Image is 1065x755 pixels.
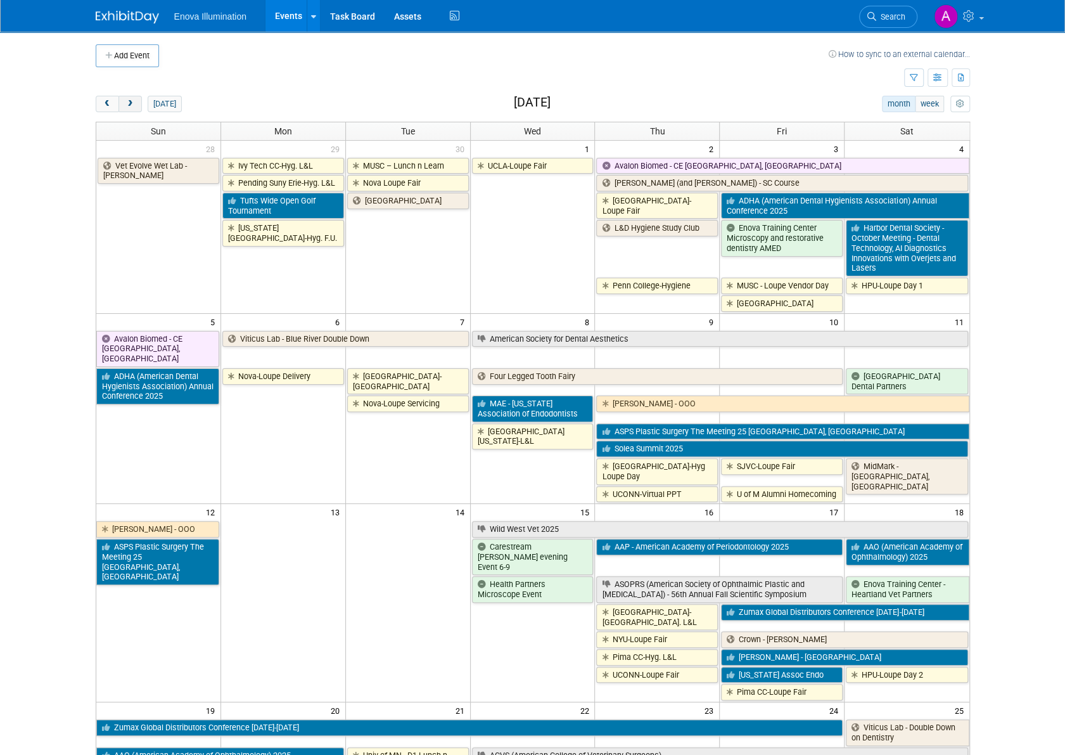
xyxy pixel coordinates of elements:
[222,331,469,347] a: Viticus Lab - Blue River Double Down
[828,702,844,718] span: 24
[596,396,969,412] a: [PERSON_NAME] - OOO
[472,368,843,385] a: Four Legged Tooth Fairy
[721,684,843,700] a: Pima CC-Loupe Fair
[596,576,843,602] a: ASOPRS (American Society of Ophthalmic Plastic and [MEDICAL_DATA]) - 56th Annual Fall Scientific ...
[334,314,345,330] span: 6
[205,141,220,157] span: 28
[828,504,844,520] span: 17
[596,158,969,174] a: Avalon Biomed - CE [GEOGRAPHIC_DATA], [GEOGRAPHIC_DATA]
[596,539,843,555] a: AAP - American Academy of Periodontology 2025
[222,193,344,219] a: Tufts Wide Open Golf Tournament
[956,100,964,108] i: Personalize Calendar
[96,521,219,538] a: [PERSON_NAME] - OOO
[98,158,219,184] a: Vet Evolve Wet Lab - [PERSON_NAME]
[96,96,119,112] button: prev
[721,193,969,219] a: ADHA (American Dental Hygienists Association) Annual Conference 2025
[958,141,969,157] span: 4
[846,368,967,394] a: [GEOGRAPHIC_DATA] Dental Partners
[96,44,159,67] button: Add Event
[583,141,594,157] span: 1
[596,649,718,666] a: Pima CC-Hyg. L&L
[209,314,220,330] span: 5
[347,193,469,209] a: [GEOGRAPHIC_DATA]
[649,126,665,136] span: Thu
[329,702,345,718] span: 20
[829,49,970,59] a: How to sync to an external calendar...
[953,504,969,520] span: 18
[513,96,550,110] h2: [DATE]
[148,96,181,112] button: [DATE]
[953,702,969,718] span: 25
[222,158,344,174] a: Ivy Tech CC-Hyg. L&L
[846,720,969,745] a: Viticus Lab - Double Down on Dentistry
[950,96,969,112] button: myCustomButton
[222,220,344,246] a: [US_STATE][GEOGRAPHIC_DATA]-Hyg. F.U.
[472,576,594,602] a: Health Partners Microscope Event
[846,220,967,276] a: Harbor Dental Society - October Meeting - Dental Technology, AI Diagnostics Innovations with Over...
[454,141,470,157] span: 30
[721,604,969,621] a: Zumax Global Distributors Conference [DATE]-[DATE]
[900,126,914,136] span: Sat
[703,504,719,520] span: 16
[846,278,967,294] a: HPU-Loupe Day 1
[708,141,719,157] span: 2
[915,96,944,112] button: week
[472,158,594,174] a: UCLA-Loupe Fair
[459,314,470,330] span: 7
[347,158,469,174] a: MUSC – Lunch n Learn
[205,504,220,520] span: 12
[596,278,718,294] a: Penn College-Hygiene
[347,368,469,394] a: [GEOGRAPHIC_DATA]-[GEOGRAPHIC_DATA]
[846,539,969,565] a: AAO (American Academy of Ophthalmology) 2025
[96,720,843,736] a: Zumax Global Distributors Conference [DATE]-[DATE]
[721,667,843,683] a: [US_STATE] Assoc Endo
[596,486,718,503] a: UCONN-Virtual PPT
[708,314,719,330] span: 9
[846,458,967,494] a: MidMark - [GEOGRAPHIC_DATA], [GEOGRAPHIC_DATA]
[846,667,967,683] a: HPU-Loupe Day 2
[596,193,718,219] a: [GEOGRAPHIC_DATA]-Loupe Fair
[151,126,166,136] span: Sun
[721,631,967,648] a: Crown - [PERSON_NAME]
[274,126,292,136] span: Mon
[828,314,844,330] span: 10
[472,539,594,575] a: Carestream [PERSON_NAME] evening Event 6-9
[721,295,843,312] a: [GEOGRAPHIC_DATA]
[859,6,917,28] a: Search
[721,649,967,666] a: [PERSON_NAME] - [GEOGRAPHIC_DATA]
[205,702,220,718] span: 19
[96,11,159,23] img: ExhibitDay
[583,314,594,330] span: 8
[596,441,967,457] a: Solea Summit 2025
[596,604,718,630] a: [GEOGRAPHIC_DATA]-[GEOGRAPHIC_DATA]. L&L
[721,220,843,256] a: Enova Training Center Microscopy and restorative dentistry AMED
[347,175,469,191] a: Nova Loupe Fair
[596,458,718,484] a: [GEOGRAPHIC_DATA]-Hyg Loupe Day
[401,126,415,136] span: Tue
[578,504,594,520] span: 15
[329,141,345,157] span: 29
[96,331,219,367] a: Avalon Biomed - CE [GEOGRAPHIC_DATA], [GEOGRAPHIC_DATA]
[934,4,958,29] img: Abby Nelson
[882,96,915,112] button: month
[846,576,969,602] a: Enova Training Center - Heartland Vet Partners
[222,368,344,385] a: Nova-Loupe Delivery
[721,458,843,475] a: SJVC-Loupe Fair
[596,667,718,683] a: UCONN-Loupe Fair
[777,126,787,136] span: Fri
[578,702,594,718] span: 22
[721,486,843,503] a: U of M Alumni Homecoming
[953,314,969,330] span: 11
[524,126,541,136] span: Wed
[118,96,142,112] button: next
[596,631,718,648] a: NYU-Loupe Fair
[454,504,470,520] span: 14
[703,702,719,718] span: 23
[472,521,968,538] a: Wild West Vet 2025
[472,331,968,347] a: American Society for Dental Aesthetics
[721,278,843,294] a: MUSC - Loupe Vendor Day
[96,368,219,404] a: ADHA (American Dental Hygienists Association) Annual Conference 2025
[596,220,718,236] a: L&D Hygiene Study Club
[472,396,594,422] a: MAE - [US_STATE] Association of Endodontists
[596,175,967,191] a: [PERSON_NAME] (and [PERSON_NAME]) - SC Course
